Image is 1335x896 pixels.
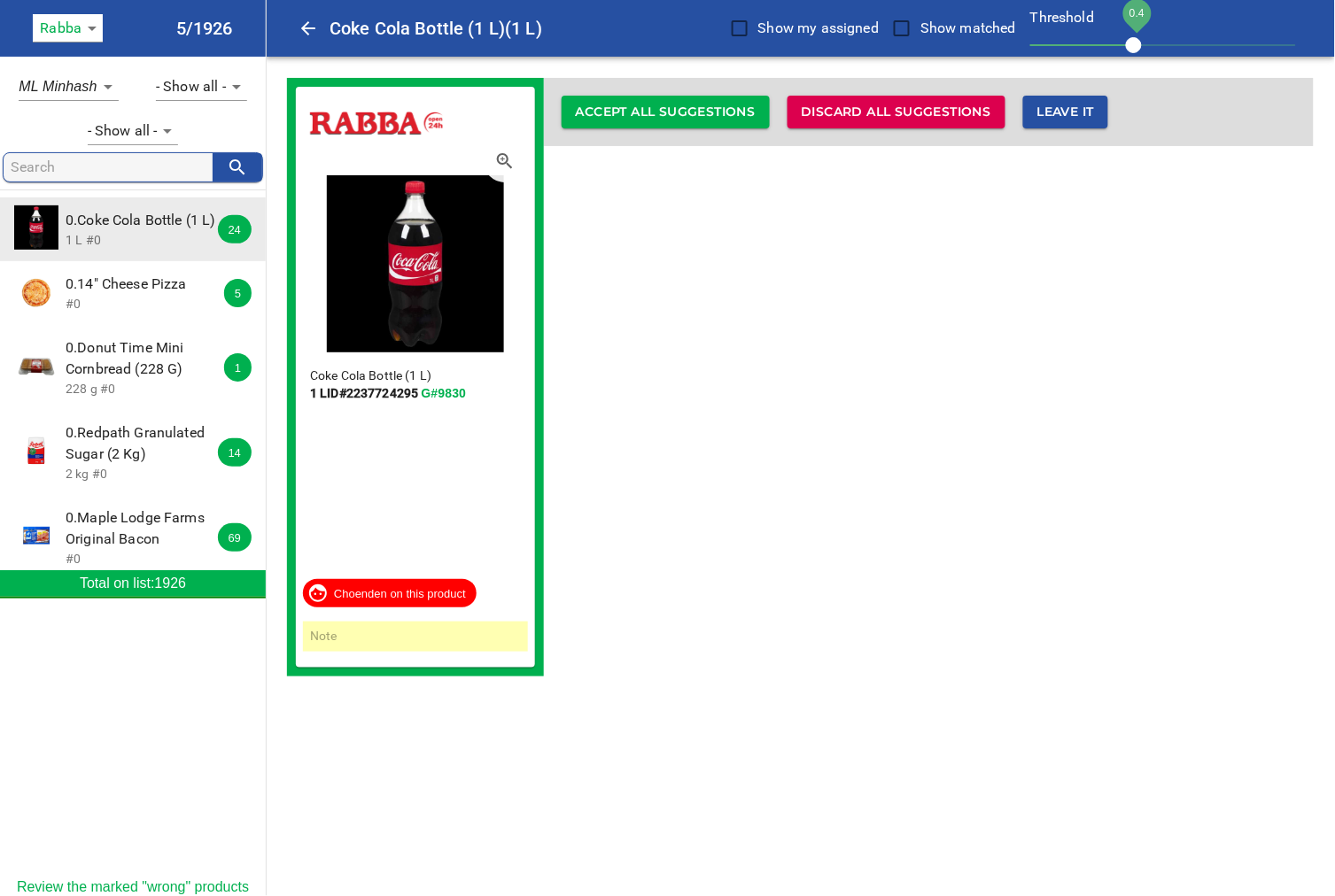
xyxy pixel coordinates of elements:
span: 1 [224,361,252,375]
p: Coke Cola Bottle (1 L) [310,367,521,384]
img: maple lodge farms original bacon [14,514,58,558]
span: Leave it [1037,101,1094,123]
h6: 5/1926 [176,14,233,42]
span: Choenden on this product [323,587,477,600]
h6: Coke Cola Bottle (1 L) (1 L) [330,14,731,42]
img: redpath granulated sugar (2 kg) [14,429,58,473]
img: 14" cheese pizza [14,269,58,313]
span: 0.Donut Time Mini Cornbread (228 G) [66,337,223,380]
input: Note [310,623,521,650]
p: 228 g #0 [66,380,223,398]
em: ML Minhash [19,79,97,94]
img: coke cola bottle (1 l) [327,166,504,352]
span: Show matched [920,18,1016,39]
a: Review the marked "wrong" products [17,880,249,896]
div: Rabba [33,14,103,42]
div: - Show all - [156,73,247,101]
span: 14 [218,446,252,460]
button: search [213,153,262,182]
span: 24 [218,223,252,236]
p: #0 [66,295,223,313]
p: #0 [66,550,223,568]
p: Threshold [1030,7,1296,28]
p: 2 kg #0 [66,465,223,483]
button: Close [287,7,330,50]
span: Show my assigned [758,18,879,39]
img: coke cola bottle (1 l) [14,205,58,250]
span: 0.14" Cheese Pizza [66,274,223,295]
button: Discard all suggestions [788,96,1005,128]
img: rabbafinefoods.png [310,101,443,145]
input: search [11,153,213,182]
img: donut time mini cornbread (228 g) [14,344,58,388]
span: 69 [218,531,252,545]
button: Leave it [1023,96,1108,128]
span: 0.Maple Lodge Farms Original Bacon [66,507,223,550]
span: Accept all suggestions [576,101,756,123]
span: 5 [224,287,252,300]
p: 1 L #0 [66,231,223,249]
p: 1 L ID# 2237724295 [310,384,521,402]
div: ML Minhash [19,73,118,101]
span: 0.4 [1129,7,1145,19]
span: 0.Redpath Granulated Sugar (2 Kg) [66,422,223,465]
span: Discard all suggestions [802,101,991,123]
button: Accept all suggestions [562,96,770,128]
label: Show my assigned products only, uncheck to show all products [721,10,879,47]
a: G#9830 [422,386,467,400]
span: 0.Coke Cola Bottle (1 L) [66,210,223,231]
div: - Show all - [88,117,179,145]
